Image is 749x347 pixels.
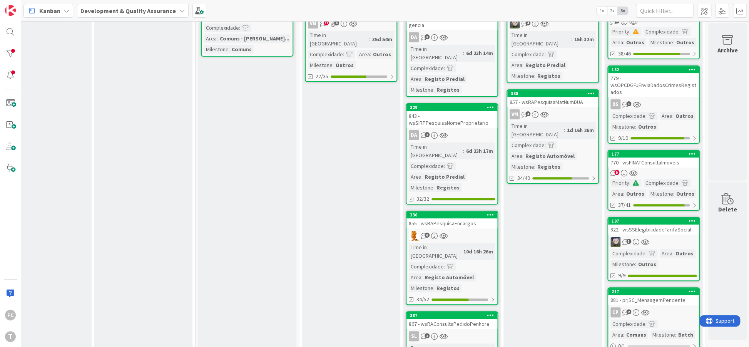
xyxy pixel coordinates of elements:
div: LS [608,237,699,247]
div: Complexidade [409,262,444,271]
div: CP [608,307,699,317]
div: Registo Predial [423,75,466,83]
div: 336 [410,212,497,218]
span: : [433,183,435,192]
span: 2 [626,309,631,314]
span: : [629,179,630,187]
div: 177 [608,151,699,158]
div: Milestone [649,189,673,198]
div: Registos [435,183,461,192]
span: : [369,35,370,44]
span: : [421,273,423,282]
span: 4 [425,132,430,137]
div: Registo Automóvel [523,152,577,160]
div: Outros [674,38,696,47]
div: BS [608,99,699,109]
span: Support [16,1,35,10]
span: : [679,179,680,187]
div: VM [510,109,520,119]
span: : [444,162,445,170]
span: : [534,72,535,80]
div: DA [409,32,419,42]
div: CP [610,307,620,317]
span: 2x [607,7,617,15]
div: RL [406,231,497,241]
div: Complexidade [610,112,645,120]
span: : [522,152,523,160]
span: : [343,50,344,59]
span: : [421,173,423,181]
span: 38/46 [618,50,631,58]
div: Outros [674,249,695,258]
div: Milestone [649,38,673,47]
div: Priority [610,179,629,187]
span: 34/52 [416,295,429,303]
div: Complexidade [610,249,645,258]
div: Complexidade [644,179,679,187]
div: 182 [608,66,699,73]
span: 6 [334,20,339,25]
div: 857 - wsRAPesquisaMatNumDUA [507,97,598,107]
div: Outros [674,112,695,120]
div: 217881 - prjSC_MensagemPendente [608,288,699,305]
div: Complexidade [308,50,343,59]
span: 1 [626,101,631,106]
div: Registo Predial [523,61,567,69]
div: 770 - wsFINATConsultaImoveis [608,158,699,168]
div: Area [409,173,421,181]
div: Milestone [308,61,333,69]
div: Area [610,189,623,198]
span: 22/35 [316,72,328,80]
div: Complexidade [510,50,545,59]
div: VM [507,109,598,119]
span: 6 [425,233,430,238]
div: 197 [612,218,699,224]
div: Time in [GEOGRAPHIC_DATA] [510,122,564,139]
div: Complexidade [409,162,444,170]
a: 336855 - wsRAPesquisaEncargosRLTime in [GEOGRAPHIC_DATA]:10d 16h 26mComplexidade:Area:Registo Aut... [406,211,498,305]
img: LS [510,18,520,28]
div: Time in [GEOGRAPHIC_DATA] [409,142,463,159]
span: : [564,126,565,134]
div: 387 [410,313,497,318]
div: Registo Automóvel [423,273,476,282]
div: 338857 - wsRAPesquisaMatNumDUA [507,90,598,107]
div: 6d 23h 14m [464,49,495,57]
div: SL [406,331,497,341]
div: 387 [406,312,497,319]
div: Complexidade [510,141,545,149]
div: 855 - wsRAPesquisaEncargos [406,218,497,228]
div: Area [510,152,522,160]
div: Area [409,273,421,282]
div: Complexidade [644,27,679,36]
div: Milestone [610,122,635,131]
div: 338 [507,90,598,97]
span: 1x [597,7,607,15]
div: Comuns - [PERSON_NAME]... [218,34,291,43]
div: Area [510,61,522,69]
span: : [635,260,636,268]
div: Registos [435,85,461,94]
span: 4 [525,20,530,25]
div: Complexidade [610,320,645,328]
div: FC [5,310,16,320]
b: Development & Quality Assurance [80,7,176,15]
img: RL [409,231,419,241]
span: : [460,247,461,256]
div: Priority [610,27,629,36]
a: 182779 - wsOPCDGPJEnviaDadosCrimesRegistadosBSComplexidade:Area:OutrosMilestone:Outros9/10 [607,65,700,144]
a: 329843 - wsSIRPPesquisaNomeProprietarioDATime in [GEOGRAPHIC_DATA]:6d 23h 17mComplexidade:Area:Re... [406,103,498,205]
div: VM [306,18,396,28]
span: : [239,23,240,32]
span: : [673,189,674,198]
div: 387867 - wsRAConsultaPedidoPenhora [406,312,497,329]
span: : [421,75,423,83]
a: 197822 - wsSSElegibilidadeTarifaSocialLSComplexidade:Area:OutrosMilestone:Outros9/9 [607,217,700,281]
span: : [463,49,464,57]
div: Outros [624,38,646,47]
div: 867 - wsRAConsultaPedidoPenhora [406,319,497,329]
span: : [444,262,445,271]
span: : [635,122,636,131]
span: 32/32 [416,195,429,203]
div: Registo Predial [423,173,466,181]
